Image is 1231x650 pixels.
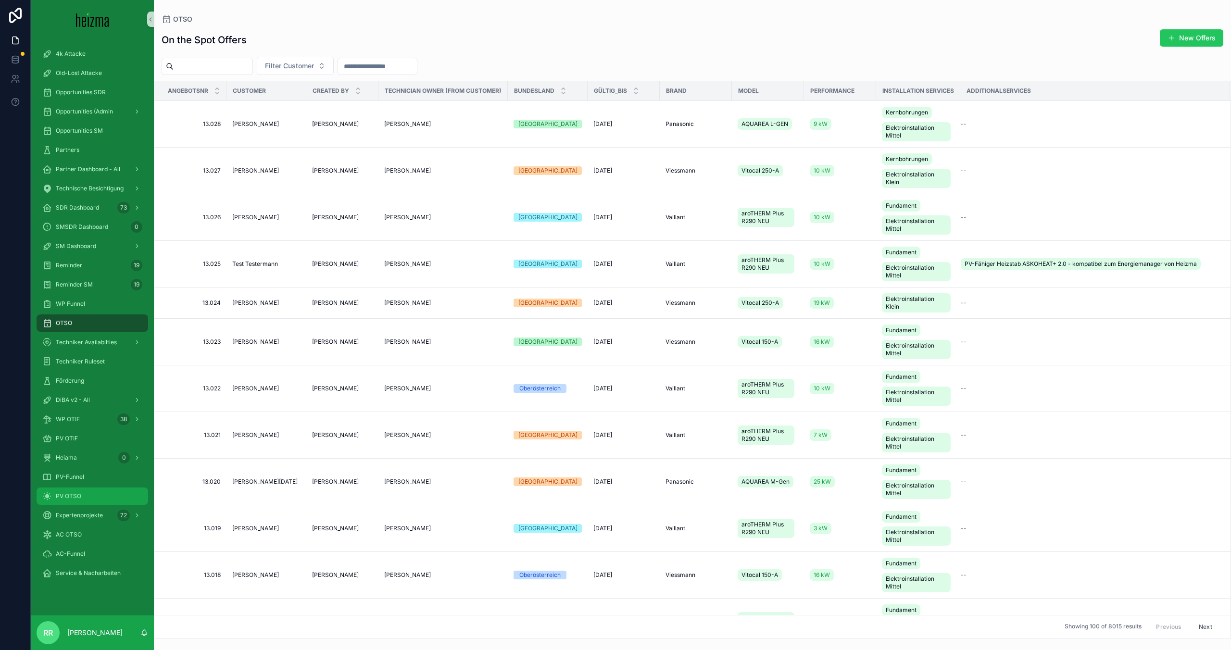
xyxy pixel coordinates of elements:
span: 19 kW [814,299,830,307]
span: Fundament [886,513,917,521]
a: [PERSON_NAME][DATE] [232,478,301,486]
a: -- [961,431,1218,439]
a: Technische Besichtigung [37,180,148,197]
a: [PERSON_NAME] [384,213,502,221]
span: [PERSON_NAME] [384,525,431,532]
span: Förderung [56,377,84,385]
a: 10 kW [810,256,870,272]
a: [PERSON_NAME] [232,338,301,346]
span: [PERSON_NAME] [312,213,359,221]
span: Vitocal 150-A [741,338,778,346]
a: [DATE] [593,167,654,175]
span: Elektroinstallation Mittel [886,482,947,497]
a: FundamentElektroinstallation Mittel [882,416,955,454]
span: Technische Besichtigung [56,185,124,192]
span: 10 kW [814,385,830,392]
span: WP Funnel [56,300,85,308]
span: aroTHERM Plus R290 NEU [741,521,791,536]
div: [GEOGRAPHIC_DATA] [518,299,578,307]
span: [PERSON_NAME] [312,525,359,532]
span: SM Dashboard [56,242,96,250]
span: Fundament [886,326,917,334]
a: 25 kW [810,476,835,487]
a: [PERSON_NAME] [384,167,502,175]
a: Vaillant [666,213,726,221]
div: 19 [131,279,142,290]
a: [PERSON_NAME] [312,167,373,175]
a: PV OTIF [37,430,148,447]
span: 13.027 [166,167,221,175]
span: Elektroinstallation Mittel [886,388,947,404]
div: 0 [118,452,130,463]
span: [PERSON_NAME] [232,338,279,346]
a: 7 kW [810,429,831,441]
span: Elektroinstallation Mittel [886,342,947,357]
span: Fundament [886,249,917,256]
span: Vitocal 250-A [741,167,779,175]
a: -- [961,338,1218,346]
span: 10 kW [814,213,830,221]
a: -- [961,167,1218,175]
span: Reminder [56,262,82,269]
span: 13.023 [166,338,221,346]
span: [DATE] [593,525,612,532]
span: Opportunities SM [56,127,103,135]
div: scrollable content [31,38,154,594]
a: [DATE] [593,120,654,128]
span: Vitocal 250-A [741,299,779,307]
span: [PERSON_NAME] [232,385,279,392]
a: Viessmann [666,338,726,346]
a: [DATE] [593,431,654,439]
span: [PERSON_NAME] [312,120,359,128]
a: FundamentElektroinstallation Mittel [882,198,955,237]
span: Viessmann [666,338,695,346]
a: [PERSON_NAME] [384,299,502,307]
a: 10 kW [810,210,870,225]
a: aroTHERM Plus R290 NEU [738,252,798,275]
a: [PERSON_NAME] [232,120,301,128]
a: PV OTSO [37,487,148,505]
a: AQUAREA M-Gen [738,474,798,489]
div: [GEOGRAPHIC_DATA] [518,477,578,486]
span: 9 kW [814,120,828,128]
a: [PERSON_NAME] [312,478,373,486]
span: SDR Dashboard [56,204,99,212]
a: Heiama0 [37,449,148,466]
a: [DATE] [593,299,654,307]
a: KernbohrungenElektroinstallation Klein [882,151,955,190]
span: [PERSON_NAME] [312,260,359,268]
a: Vaillant [666,385,726,392]
span: 13.028 [166,120,221,128]
a: -- [961,385,1218,392]
span: [DATE] [593,431,612,439]
a: [PERSON_NAME] [312,385,373,392]
span: Fundament [886,202,917,210]
a: 9 kW [810,118,831,130]
span: 7 kW [814,431,828,439]
a: [DATE] [593,260,654,268]
button: Select Button [257,57,334,75]
a: [PERSON_NAME] [384,120,502,128]
span: Panasonic [666,120,694,128]
a: Vaillant [666,260,726,268]
span: PV-Funnel [56,473,84,481]
span: [PERSON_NAME] [384,385,431,392]
span: Techniker Availabilties [56,338,117,346]
a: Förderung [37,372,148,389]
a: [DATE] [593,525,654,532]
span: Filter Customer [265,61,314,71]
div: [GEOGRAPHIC_DATA] [518,166,578,175]
a: 10 kW [810,163,870,178]
a: 10 kW [810,258,834,270]
a: aroTHERM Plus R290 NEU [738,424,798,447]
span: [PERSON_NAME] [384,338,431,346]
a: New Offers [1160,29,1223,47]
a: [GEOGRAPHIC_DATA] [514,431,582,439]
a: Techniker Ruleset [37,353,148,370]
a: WP OTIF38 [37,411,148,428]
span: 10 kW [814,260,830,268]
div: [GEOGRAPHIC_DATA] [518,120,578,128]
a: FundamentElektroinstallation Mittel [882,323,955,361]
span: Kernbohrungen [886,155,928,163]
a: Panasonic [666,120,726,128]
